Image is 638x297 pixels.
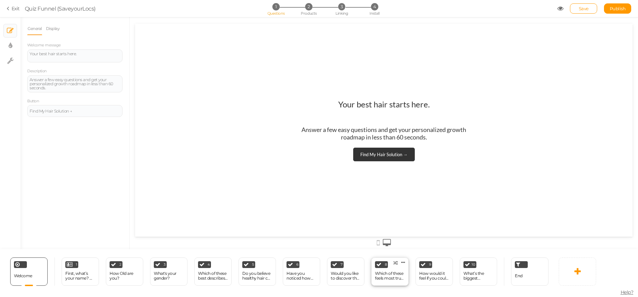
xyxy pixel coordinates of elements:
[242,271,272,281] div: Do you believe healthy hair can change the way you feel about yourself?
[301,11,317,16] span: Products
[336,11,348,16] span: Linking
[27,99,39,104] label: Button
[511,257,549,286] div: End
[10,257,48,286] div: Welcome
[460,257,497,286] div: 10 What’s the biggest frustration with your hair journey so far?
[110,271,140,281] div: How Old are you?
[62,257,99,286] div: 1 First, what’s your name? 👋 (So we can personalize your results!
[283,257,320,286] div: 6 Have you noticed how even small changes in your hair can affect your confidence?
[267,11,284,16] span: Questions
[415,257,453,286] div: 9 How would it feel if you could look in the mirror and not worry about your hair?
[287,271,316,281] div: Have you noticed how even small changes in your hair can affect your confidence?
[621,289,634,295] span: Help?
[331,271,361,281] div: Would you like to discover the biggest reason why hair often struggles to stay strong and full?
[610,6,626,11] span: Publish
[65,271,95,281] div: First, what’s your name? 👋 (So we can personalize your results!
[194,257,232,286] div: 4 Which of these best describes your current lifestyle?
[154,271,184,281] div: What's your gender?
[198,271,228,281] div: Which of these best describes your current lifestyle?
[30,52,120,60] div: Your best hair starts here.
[76,263,77,266] span: 1
[158,102,340,117] div: Answer a few easy questions and get your personalized growth roadmap in less than 60 seconds.
[25,4,96,13] div: Quiz Funnel (SaveyourLocs)
[370,11,379,16] span: Install
[27,43,61,48] label: Welcome message
[371,3,378,10] span: 4
[385,263,387,266] span: 8
[338,3,345,10] span: 3
[119,263,121,266] span: 2
[429,263,431,266] span: 9
[106,257,143,286] div: 2 How Old are you?
[27,22,42,35] a: General
[359,3,390,10] li: 4 Install
[341,263,343,266] span: 7
[164,263,166,266] span: 3
[579,6,589,11] span: Save
[293,3,325,10] li: 2 Products
[239,257,276,286] div: 5 Do you believe healthy hair can change the way you feel about yourself?
[27,69,47,74] label: Description
[150,257,187,286] div: 3 What's your gender?
[203,75,295,95] div: Your best hair starts here.
[570,3,597,14] div: Save
[30,78,120,90] div: Answer a few easy questions and get your personalized growth roadmap in less than 60 seconds.
[46,22,60,35] a: Display
[375,271,405,281] div: Which of these feels most true for you right now?
[419,271,449,281] div: How would it feel if you could look in the mirror and not worry about your hair?
[14,273,32,278] span: Welcome
[472,263,475,266] span: 10
[371,257,409,286] div: 8 Which of these feels most true for you right now?
[7,5,20,12] a: Exit
[515,273,523,278] span: End
[463,271,493,281] div: What’s the biggest frustration with your hair journey so far?
[326,3,357,10] li: 3 Linking
[305,3,312,10] span: 2
[208,263,210,266] span: 4
[30,109,120,113] div: Find My Hair Solution →
[272,3,279,10] span: 1
[252,263,254,266] span: 5
[296,263,298,266] span: 6
[225,128,273,133] div: Find My Hair Solution →
[327,257,364,286] div: 7 Would you like to discover the biggest reason why hair often struggles to stay strong and full?
[260,3,292,10] li: 1 Questions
